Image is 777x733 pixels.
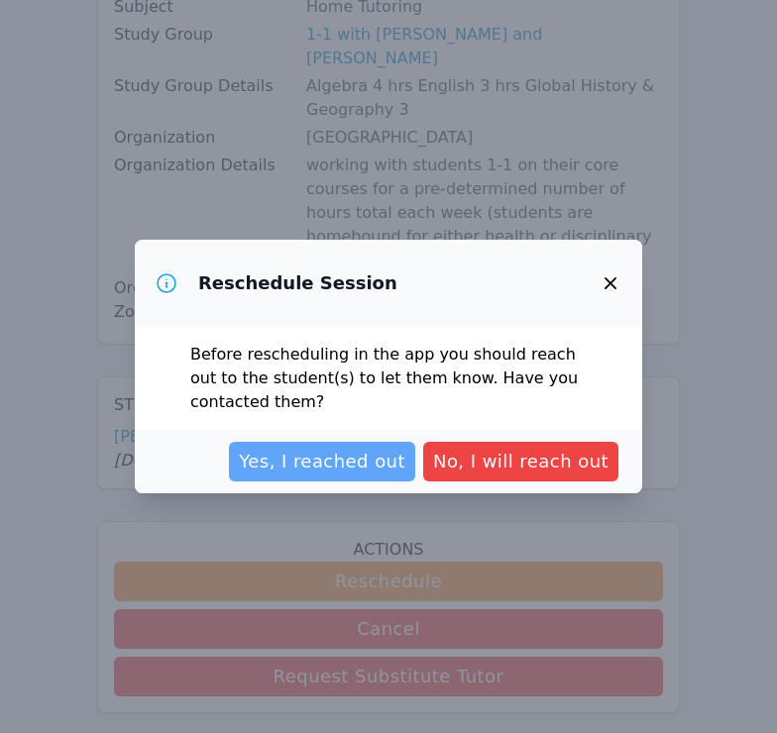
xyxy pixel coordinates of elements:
button: Yes, I reached out [229,442,415,481]
span: No, I will reach out [433,448,609,475]
h3: Reschedule Session [198,271,397,295]
span: Yes, I reached out [239,448,405,475]
p: Before rescheduling in the app you should reach out to the student(s) to let them know. Have you ... [190,343,587,414]
button: No, I will reach out [423,442,618,481]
